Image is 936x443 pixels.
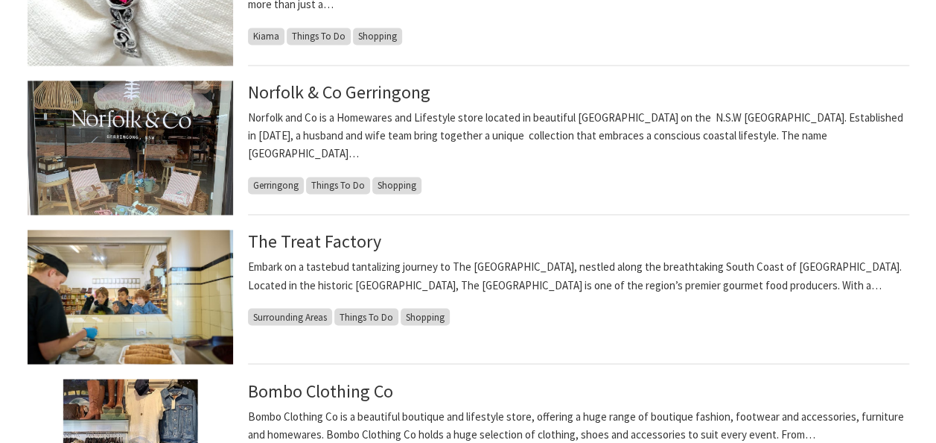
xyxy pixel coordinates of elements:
[306,177,370,194] span: Things To Do
[334,308,398,325] span: Things To Do
[248,258,909,294] p: Embark on a tastebud tantalizing journey to The [GEOGRAPHIC_DATA], nestled along the breathtaking...
[248,308,332,325] span: Surrounding Areas
[248,407,909,443] p: Bombo Clothing Co is a beautiful boutique and lifestyle store, offering a huge range of boutique ...
[248,230,381,253] a: The Treat Factory
[248,109,909,163] p: Norfolk and Co is a Homewares and Lifestyle store located in beautiful [GEOGRAPHIC_DATA] on the N...
[372,177,421,194] span: Shopping
[353,28,402,45] span: Shopping
[248,81,430,104] a: Norfolk & Co Gerringong
[28,230,233,364] img: Children watching chocolatier working at The Treat Factory
[248,379,393,402] a: Bombo Clothing Co
[248,177,304,194] span: Gerringong
[287,28,351,45] span: Things To Do
[248,28,284,45] span: Kiama
[401,308,450,325] span: Shopping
